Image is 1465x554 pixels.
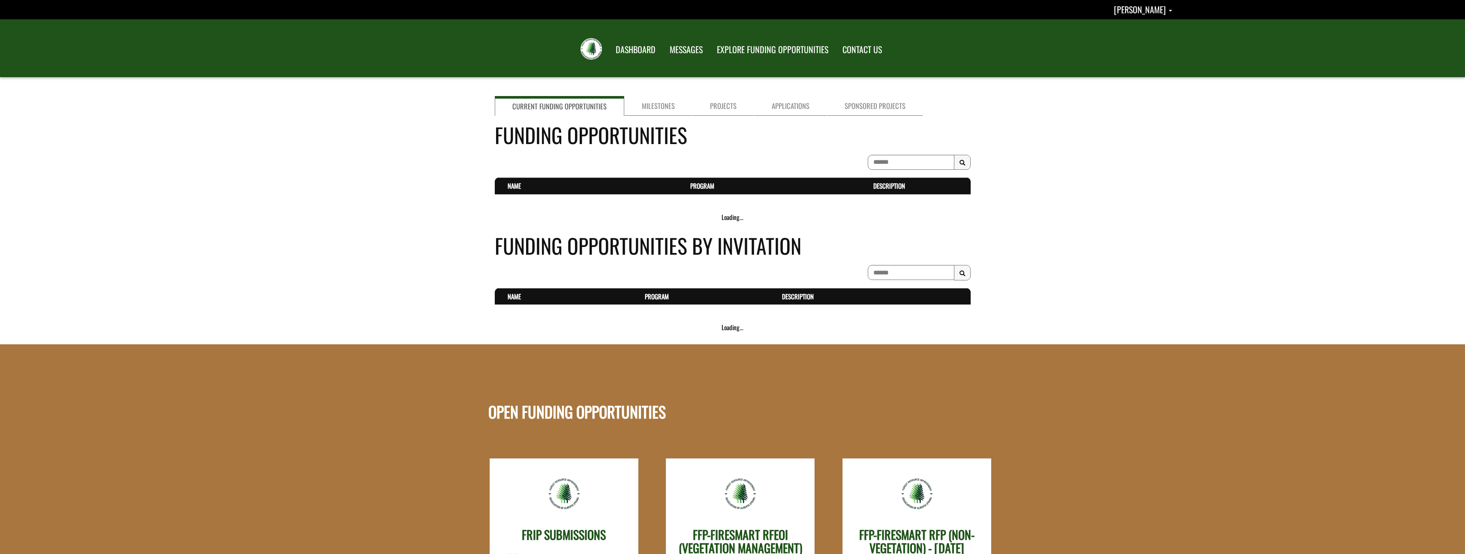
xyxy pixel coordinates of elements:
h3: FRIP SUBMISSIONS [522,528,606,542]
th: Actions [952,288,971,305]
span: [PERSON_NAME] [1114,3,1166,16]
a: Current Funding Opportunities [495,96,624,116]
img: friaa-logo.png [901,478,933,510]
a: Luis Gandolfi [1114,3,1172,16]
a: DASHBOARD [609,39,662,60]
a: Description [873,181,905,190]
a: Program [645,292,669,301]
a: EXPLORE FUNDING OPPORTUNITIES [710,39,835,60]
a: Program [690,181,714,190]
a: CONTACT US [836,39,888,60]
a: Sponsored Projects [827,96,923,116]
div: Loading... [495,213,971,222]
a: Name [508,292,521,301]
img: FRIAA Submissions Portal [581,38,602,60]
input: To search on partial text, use the asterisk (*) wildcard character. [868,155,954,170]
a: Applications [754,96,827,116]
input: To search on partial text, use the asterisk (*) wildcard character. [868,265,954,280]
img: friaa-logo.png [724,478,756,510]
button: Search Results [954,265,971,280]
a: MESSAGES [663,39,709,60]
h1: OPEN FUNDING OPPORTUNITIES [488,353,666,420]
a: Milestones [624,96,692,116]
a: Projects [692,96,754,116]
div: Loading... [495,323,971,332]
button: Search Results [954,155,971,170]
nav: Main Navigation [608,36,888,60]
h4: Funding Opportunities By Invitation [495,230,971,261]
a: Name [508,181,521,190]
a: Description [782,292,814,301]
h4: Funding Opportunities [495,120,971,150]
img: friaa-logo.png [548,478,580,510]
